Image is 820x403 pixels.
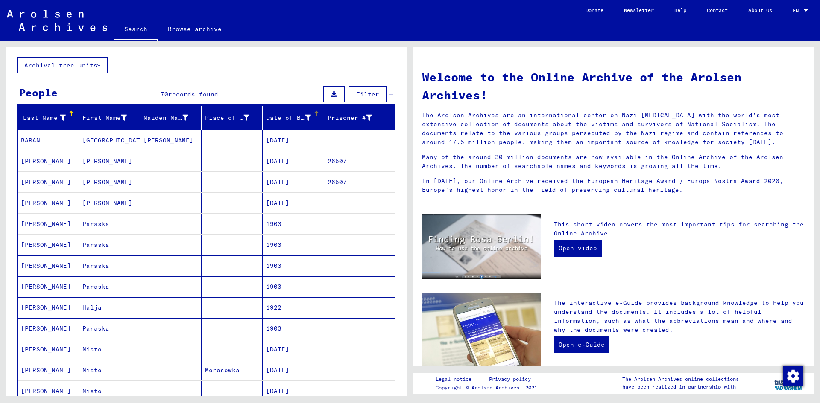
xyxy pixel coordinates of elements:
[161,90,168,98] span: 70
[356,90,379,98] span: Filter
[79,297,141,318] mat-cell: Halja
[328,111,385,125] div: Prisoner #
[554,220,805,238] p: This short video covers the most important tips for searching the Online Archive.
[422,177,805,194] p: In [DATE], our Online Archive received the European Heritage Award / Europa Nostra Award 2020, Eu...
[422,153,805,171] p: Many of the around 30 million documents are now available in the Online Archive of the Arolsen Ar...
[263,255,324,276] mat-cell: 1903
[622,383,739,391] p: have been realized in partnership with
[79,339,141,360] mat-cell: Nisto
[79,381,141,401] mat-cell: Nisto
[79,318,141,339] mat-cell: Paraska
[18,130,79,151] mat-cell: BARAN
[422,111,805,147] p: The Arolsen Archives are an international center on Nazi [MEDICAL_DATA] with the world’s most ext...
[782,365,803,386] div: Change consent
[79,255,141,276] mat-cell: Paraska
[263,235,324,255] mat-cell: 1903
[263,130,324,151] mat-cell: [DATE]
[263,193,324,213] mat-cell: [DATE]
[21,111,79,125] div: Last Name
[324,106,395,130] mat-header-cell: Prisoner #
[773,372,805,394] img: yv_logo.png
[205,113,250,122] div: Place of Birth
[263,297,324,318] mat-cell: 1922
[168,90,218,98] span: records found
[79,130,141,151] mat-cell: [GEOGRAPHIC_DATA]
[263,360,324,380] mat-cell: [DATE]
[263,381,324,401] mat-cell: [DATE]
[79,172,141,192] mat-cell: [PERSON_NAME]
[436,375,478,384] a: Legal notice
[422,68,805,104] h1: Welcome to the Online Archive of the Arolsen Archives!
[18,360,79,380] mat-cell: [PERSON_NAME]
[79,106,141,130] mat-header-cell: First Name
[18,214,79,234] mat-cell: [PERSON_NAME]
[482,375,541,384] a: Privacy policy
[793,8,802,14] span: EN
[18,276,79,297] mat-cell: [PERSON_NAME]
[622,375,739,383] p: The Arolsen Archives online collections
[436,375,541,384] div: |
[79,276,141,297] mat-cell: Paraska
[82,113,127,122] div: First Name
[263,172,324,192] mat-cell: [DATE]
[554,336,609,353] a: Open e-Guide
[328,113,372,122] div: Prisoner #
[18,255,79,276] mat-cell: [PERSON_NAME]
[143,111,201,125] div: Maiden Name
[422,214,541,279] img: video.jpg
[21,113,66,122] div: Last Name
[18,318,79,339] mat-cell: [PERSON_NAME]
[19,85,58,100] div: People
[140,106,202,130] mat-header-cell: Maiden Name
[422,293,541,372] img: eguide.jpg
[324,172,395,192] mat-cell: 26507
[263,106,324,130] mat-header-cell: Date of Birth
[202,360,263,380] mat-cell: Morosowka
[205,111,263,125] div: Place of Birth
[158,19,232,39] a: Browse archive
[18,381,79,401] mat-cell: [PERSON_NAME]
[783,366,803,386] img: Change consent
[266,113,311,122] div: Date of Birth
[114,19,158,41] a: Search
[18,339,79,360] mat-cell: [PERSON_NAME]
[7,10,107,31] img: Arolsen_neg.svg
[140,130,202,151] mat-cell: [PERSON_NAME]
[82,111,140,125] div: First Name
[324,151,395,171] mat-cell: 26507
[18,172,79,192] mat-cell: [PERSON_NAME]
[79,193,141,213] mat-cell: [PERSON_NAME]
[263,318,324,339] mat-cell: 1903
[79,151,141,171] mat-cell: [PERSON_NAME]
[143,113,188,122] div: Maiden Name
[263,214,324,234] mat-cell: 1903
[18,151,79,171] mat-cell: [PERSON_NAME]
[18,106,79,130] mat-header-cell: Last Name
[202,106,263,130] mat-header-cell: Place of Birth
[17,57,108,73] button: Archival tree units
[79,214,141,234] mat-cell: Paraska
[554,240,602,257] a: Open video
[263,339,324,360] mat-cell: [DATE]
[18,235,79,255] mat-cell: [PERSON_NAME]
[436,384,541,391] p: Copyright © Arolsen Archives, 2021
[79,360,141,380] mat-cell: Nisto
[554,299,805,334] p: The interactive e-Guide provides background knowledge to help you understand the documents. It in...
[79,235,141,255] mat-cell: Paraska
[266,111,324,125] div: Date of Birth
[18,297,79,318] mat-cell: [PERSON_NAME]
[263,151,324,171] mat-cell: [DATE]
[349,86,387,102] button: Filter
[18,193,79,213] mat-cell: [PERSON_NAME]
[263,276,324,297] mat-cell: 1903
